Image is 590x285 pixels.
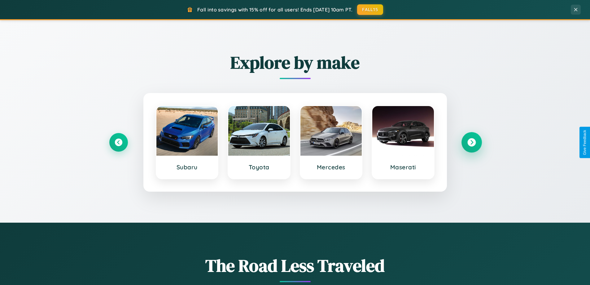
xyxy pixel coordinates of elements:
[234,163,284,171] h3: Toyota
[378,163,428,171] h3: Maserati
[163,163,212,171] h3: Subaru
[357,4,383,15] button: FALL15
[109,254,481,278] h1: The Road Less Traveled
[307,163,356,171] h3: Mercedes
[583,130,587,155] div: Give Feedback
[197,7,352,13] span: Fall into savings with 15% off for all users! Ends [DATE] 10am PT.
[109,51,481,74] h2: Explore by make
